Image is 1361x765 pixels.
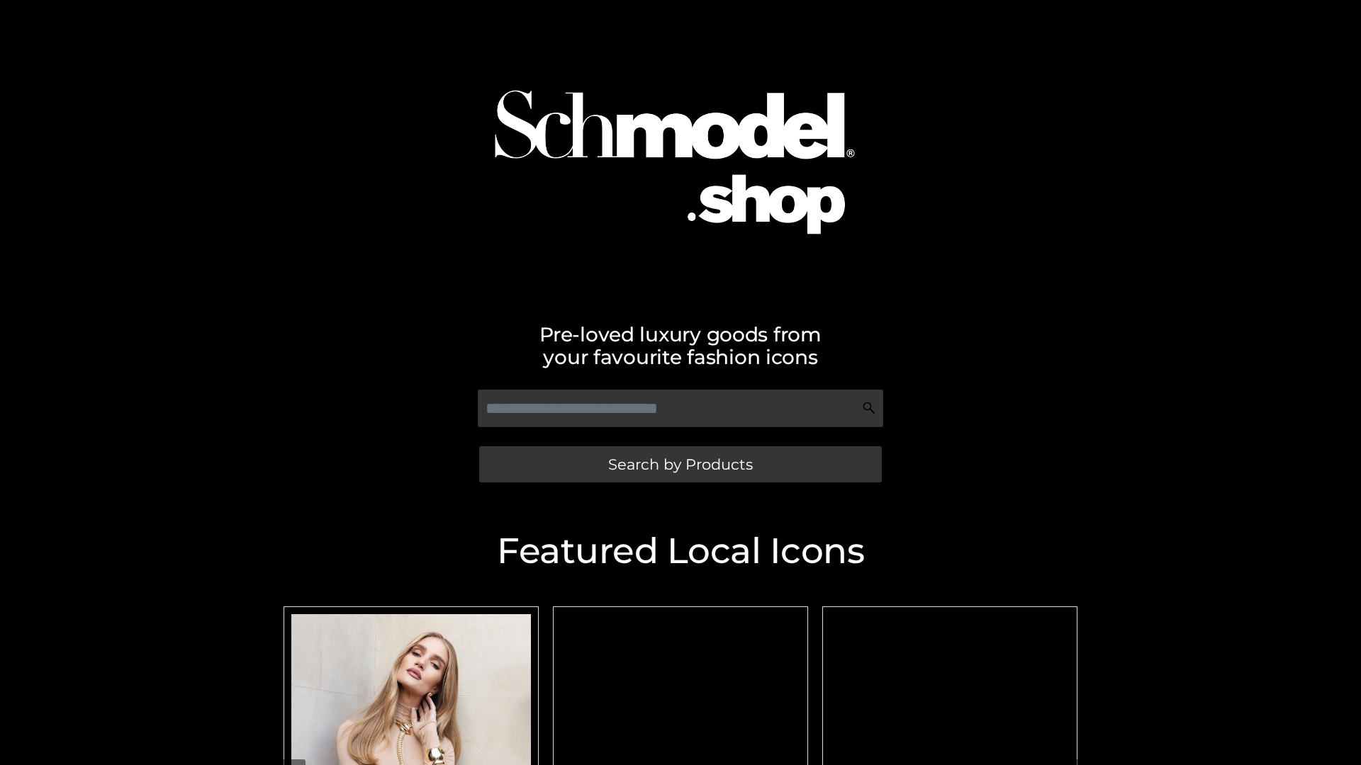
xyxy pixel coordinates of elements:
span: Search by Products [608,457,753,472]
h2: Featured Local Icons​ [276,533,1085,569]
img: Search Icon [862,401,876,415]
a: Search by Products [479,446,882,482]
h2: Pre-loved luxury goods from your favourite fashion icons [276,323,1085,368]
